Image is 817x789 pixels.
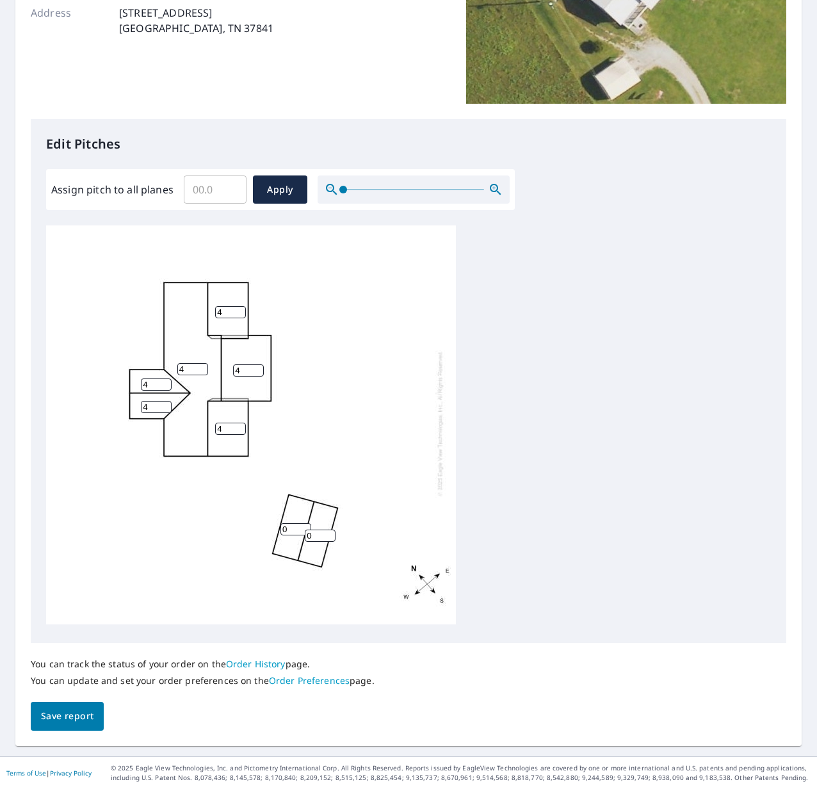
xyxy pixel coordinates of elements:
[269,674,350,687] a: Order Preferences
[6,769,92,777] p: |
[111,763,811,783] p: © 2025 Eagle View Technologies, Inc. and Pictometry International Corp. All Rights Reserved. Repo...
[6,769,46,777] a: Terms of Use
[253,175,307,204] button: Apply
[31,675,375,687] p: You can update and set your order preferences on the page.
[41,708,93,724] span: Save report
[226,658,286,670] a: Order History
[184,172,247,207] input: 00.0
[31,702,104,731] button: Save report
[50,769,92,777] a: Privacy Policy
[46,134,771,154] p: Edit Pitches
[119,5,273,36] p: [STREET_ADDRESS] [GEOGRAPHIC_DATA], TN 37841
[263,182,297,198] span: Apply
[31,5,108,36] p: Address
[51,182,174,197] label: Assign pitch to all planes
[31,658,375,670] p: You can track the status of your order on the page.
